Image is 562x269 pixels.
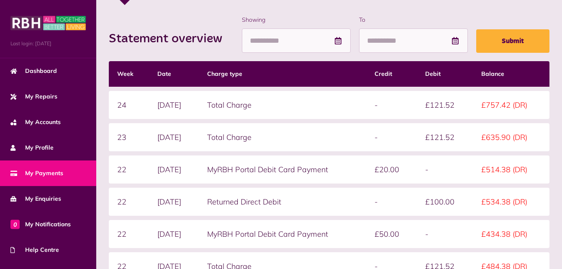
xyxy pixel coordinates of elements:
[366,61,417,87] th: Credit
[417,91,473,119] td: £121.52
[10,67,57,75] span: Dashboard
[109,61,149,87] th: Week
[10,92,57,101] span: My Repairs
[109,220,149,248] td: 22
[199,123,367,151] td: Total Charge
[10,143,54,152] span: My Profile
[417,123,473,151] td: £121.52
[366,91,417,119] td: -
[366,123,417,151] td: -
[473,91,549,119] td: £757.42 (DR)
[109,188,149,216] td: 22
[473,123,549,151] td: £635.90 (DR)
[109,91,149,119] td: 24
[109,155,149,184] td: 22
[417,155,473,184] td: -
[417,188,473,216] td: £100.00
[10,194,61,203] span: My Enquiries
[242,16,351,24] label: Showing
[149,188,198,216] td: [DATE]
[10,220,71,229] span: My Notifications
[149,91,198,119] td: [DATE]
[199,188,367,216] td: Returned Direct Debit
[199,220,367,248] td: MyRBH Portal Debit Card Payment
[199,91,367,119] td: Total Charge
[10,220,20,229] span: 0
[417,220,473,248] td: -
[366,220,417,248] td: £50.00
[199,155,367,184] td: MyRBH Portal Debit Card Payment
[109,31,231,47] h2: Statement overview
[10,246,59,254] span: Help Centre
[149,220,198,248] td: [DATE]
[199,61,367,87] th: Charge type
[149,123,198,151] td: [DATE]
[473,220,549,248] td: £434.38 (DR)
[417,61,473,87] th: Debit
[366,155,417,184] td: £20.00
[366,188,417,216] td: -
[149,155,198,184] td: [DATE]
[473,61,549,87] th: Balance
[473,188,549,216] td: £534.38 (DR)
[359,16,468,24] label: To
[10,118,61,127] span: My Accounts
[149,61,198,87] th: Date
[109,123,149,151] td: 23
[476,29,549,53] button: Submit
[10,40,86,47] span: Last login: [DATE]
[10,169,63,178] span: My Payments
[10,15,86,31] img: MyRBH
[473,155,549,184] td: £514.38 (DR)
